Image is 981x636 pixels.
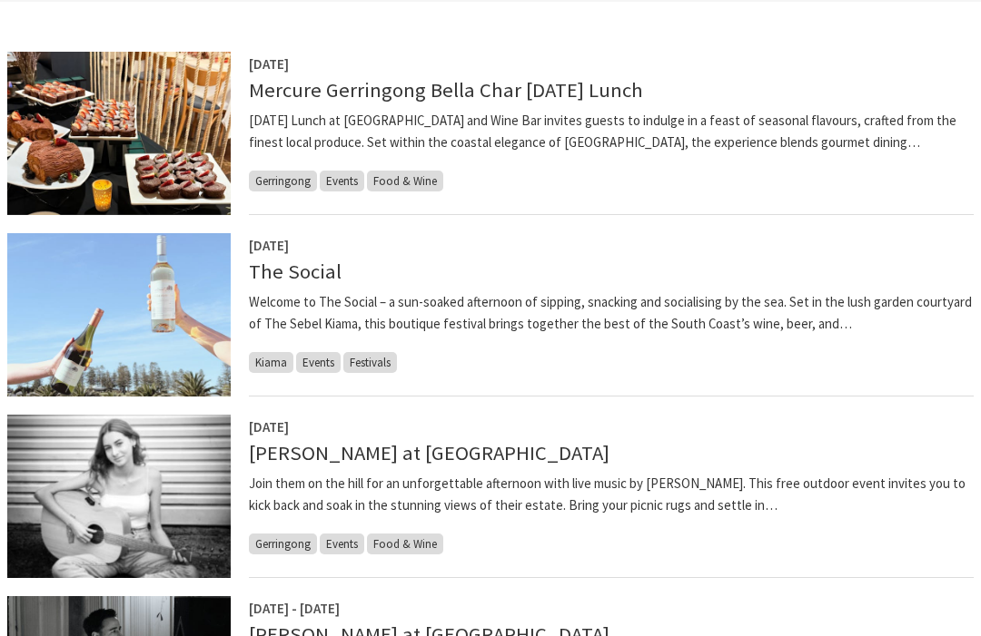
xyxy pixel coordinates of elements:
[343,352,397,373] span: Festivals
[367,533,443,554] span: Food & Wine
[7,52,231,215] img: Christmas Day Lunch Buffet at Bella Char
[249,352,293,373] span: Kiama
[320,533,364,554] span: Events
[249,440,609,465] a: [PERSON_NAME] at [GEOGRAPHIC_DATA]
[249,110,974,152] p: [DATE] Lunch at [GEOGRAPHIC_DATA] and Wine Bar invites guests to indulge in a feast of seasonal f...
[249,259,342,284] a: The Social
[249,600,340,617] span: [DATE] - [DATE]
[249,237,289,254] span: [DATE]
[249,55,289,73] span: [DATE]
[249,533,317,554] span: Gerringong
[7,233,231,396] img: The Social
[249,291,974,334] p: Welcome to The Social – a sun-soaked afternoon of sipping, snacking and socialising by the sea. S...
[249,171,317,191] span: Gerringong
[320,171,364,191] span: Events
[249,418,289,435] span: [DATE]
[249,77,643,103] a: Mercure Gerringong Bella Char [DATE] Lunch
[296,352,341,373] span: Events
[249,473,974,515] p: Join them on the hill for an unforgettable afternoon with live music by [PERSON_NAME]. This free ...
[7,415,231,578] img: Tayah Larsen
[367,171,443,191] span: Food & Wine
